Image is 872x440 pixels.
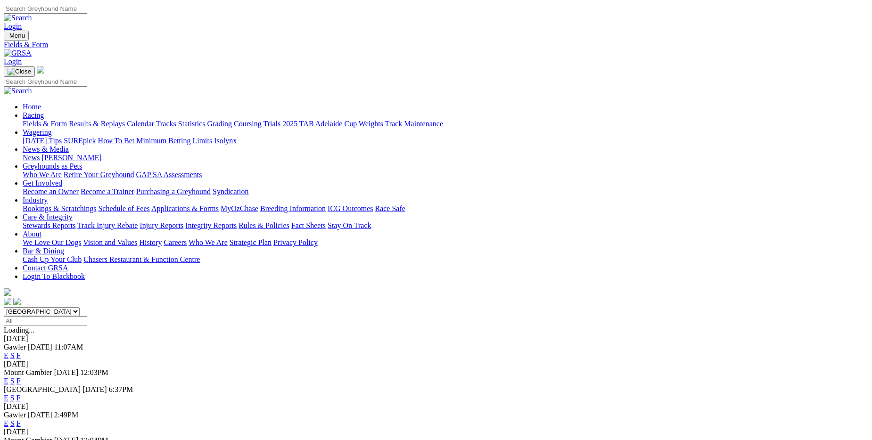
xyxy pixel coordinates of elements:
span: 6:37PM [109,385,133,393]
a: Bookings & Scratchings [23,204,96,212]
a: Race Safe [375,204,405,212]
button: Toggle navigation [4,31,29,41]
span: [GEOGRAPHIC_DATA] [4,385,81,393]
a: Statistics [178,120,206,128]
a: Vision and Values [83,238,137,246]
div: Get Involved [23,187,868,196]
a: Applications & Forms [151,204,219,212]
div: [DATE] [4,360,868,368]
a: S [10,419,15,427]
a: S [10,377,15,385]
a: Retire Your Greyhound [64,171,134,179]
span: [DATE] [82,385,107,393]
a: F [16,351,21,359]
a: Care & Integrity [23,213,73,221]
span: 12:03PM [80,368,108,376]
a: Cash Up Your Club [23,255,82,263]
a: F [16,377,21,385]
a: S [10,394,15,402]
a: Industry [23,196,48,204]
div: [DATE] [4,428,868,436]
img: Search [4,14,32,22]
input: Select date [4,316,87,326]
a: Grading [207,120,232,128]
a: Stay On Track [328,221,371,229]
a: Login [4,57,22,65]
a: Wagering [23,128,52,136]
a: MyOzChase [221,204,258,212]
a: Injury Reports [140,221,183,229]
a: E [4,419,8,427]
img: Close [8,68,31,75]
a: Track Maintenance [385,120,443,128]
a: Stewards Reports [23,221,75,229]
a: We Love Our Dogs [23,238,81,246]
a: E [4,377,8,385]
div: Care & Integrity [23,221,868,230]
a: [DATE] Tips [23,137,62,145]
a: Coursing [234,120,262,128]
a: Login To Blackbook [23,272,85,280]
a: Privacy Policy [273,238,318,246]
a: Track Injury Rebate [77,221,138,229]
a: Contact GRSA [23,264,68,272]
a: ICG Outcomes [328,204,373,212]
a: Purchasing a Greyhound [136,187,211,196]
span: Menu [9,32,25,39]
a: F [16,394,21,402]
a: Become a Trainer [81,187,134,196]
a: S [10,351,15,359]
img: twitter.svg [13,298,21,305]
img: facebook.svg [4,298,11,305]
img: logo-grsa-white.png [37,66,44,73]
a: E [4,394,8,402]
a: 2025 TAB Adelaide Cup [282,120,357,128]
a: Rules & Policies [239,221,289,229]
input: Search [4,77,87,87]
a: Fields & Form [4,41,868,49]
a: Greyhounds as Pets [23,162,82,170]
a: Weights [359,120,383,128]
a: Syndication [213,187,248,196]
div: Racing [23,120,868,128]
img: Search [4,87,32,95]
a: Login [4,22,22,30]
a: History [139,238,162,246]
a: Careers [164,238,187,246]
a: About [23,230,41,238]
a: News & Media [23,145,69,153]
div: Bar & Dining [23,255,868,264]
span: [DATE] [28,343,52,351]
a: Schedule of Fees [98,204,149,212]
input: Search [4,4,87,14]
a: Get Involved [23,179,62,187]
a: Results & Replays [69,120,125,128]
a: Become an Owner [23,187,79,196]
a: [PERSON_NAME] [41,154,101,162]
span: Loading... [4,326,34,334]
a: Isolynx [214,137,237,145]
span: [DATE] [28,411,52,419]
div: Industry [23,204,868,213]
a: How To Bet [98,137,135,145]
a: GAP SA Assessments [136,171,202,179]
span: Gawler [4,343,26,351]
a: Fields & Form [23,120,67,128]
a: News [23,154,40,162]
div: [DATE] [4,334,868,343]
a: Trials [263,120,280,128]
a: Fact Sheets [291,221,326,229]
img: GRSA [4,49,32,57]
button: Toggle navigation [4,66,35,77]
a: Home [23,103,41,111]
a: SUREpick [64,137,96,145]
a: Tracks [156,120,176,128]
a: Who We Are [23,171,62,179]
a: E [4,351,8,359]
span: Gawler [4,411,26,419]
a: Integrity Reports [185,221,237,229]
div: About [23,238,868,247]
span: Mount Gambier [4,368,52,376]
img: logo-grsa-white.png [4,288,11,296]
